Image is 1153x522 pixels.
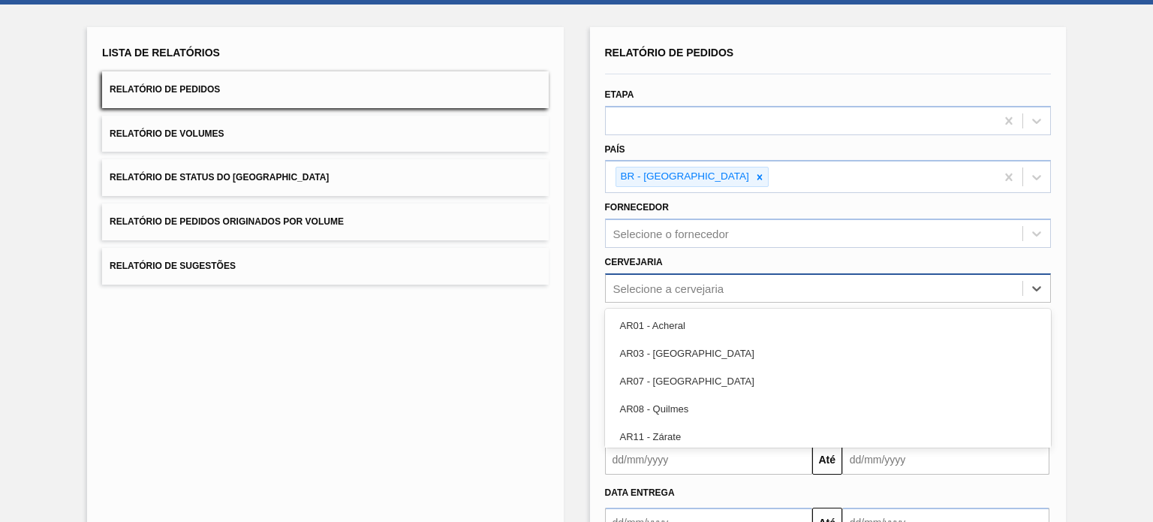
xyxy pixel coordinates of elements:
[102,248,548,285] button: Relatório de Sugestões
[605,202,669,213] label: Fornecedor
[605,47,734,59] span: Relatório de Pedidos
[605,487,675,498] span: Data entrega
[812,445,842,475] button: Até
[605,257,663,267] label: Cervejaria
[605,339,1051,367] div: AR03 - [GEOGRAPHIC_DATA]
[102,116,548,152] button: Relatório de Volumes
[613,228,729,240] div: Selecione o fornecedor
[110,216,344,227] span: Relatório de Pedidos Originados por Volume
[842,445,1049,475] input: dd/mm/yyyy
[613,282,724,294] div: Selecione a cervejaria
[110,172,329,183] span: Relatório de Status do [GEOGRAPHIC_DATA]
[605,312,1051,339] div: AR01 - Acheral
[102,47,220,59] span: Lista de Relatórios
[605,395,1051,423] div: AR08 - Quilmes
[605,423,1051,451] div: AR11 - Zárate
[616,167,751,186] div: BR - [GEOGRAPHIC_DATA]
[102,71,548,108] button: Relatório de Pedidos
[102,159,548,196] button: Relatório de Status do [GEOGRAPHIC_DATA]
[605,445,812,475] input: dd/mm/yyyy
[102,204,548,240] button: Relatório de Pedidos Originados por Volume
[110,128,224,139] span: Relatório de Volumes
[605,367,1051,395] div: AR07 - [GEOGRAPHIC_DATA]
[110,84,220,95] span: Relatório de Pedidos
[605,89,634,100] label: Etapa
[605,144,625,155] label: País
[110,261,236,271] span: Relatório de Sugestões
